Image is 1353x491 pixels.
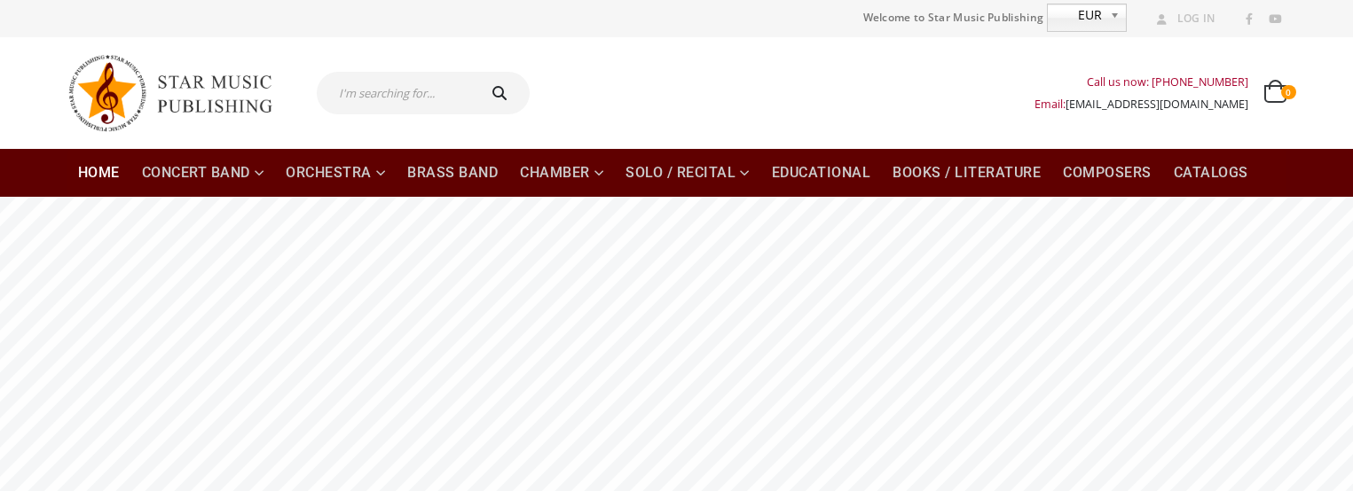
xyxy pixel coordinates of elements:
[1150,7,1215,30] a: Log In
[882,149,1051,197] a: Books / Literature
[615,149,760,197] a: Solo / Recital
[1034,71,1248,93] div: Call us now: [PHONE_NUMBER]
[761,149,882,197] a: Educational
[1034,93,1248,115] div: Email:
[317,72,474,114] input: I'm searching for...
[1052,149,1162,197] a: Composers
[1263,8,1286,31] a: Youtube
[131,149,275,197] a: Concert Band
[1066,97,1248,112] a: [EMAIL_ADDRESS][DOMAIN_NAME]
[67,149,130,197] a: Home
[275,149,396,197] a: Orchestra
[863,4,1044,31] span: Welcome to Star Music Publishing
[1048,4,1103,26] span: EUR
[1238,8,1261,31] a: Facebook
[67,46,289,140] img: Star Music Publishing
[474,72,531,114] button: Search
[1163,149,1259,197] a: Catalogs
[1281,85,1295,99] span: 0
[397,149,508,197] a: Brass Band
[509,149,614,197] a: Chamber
